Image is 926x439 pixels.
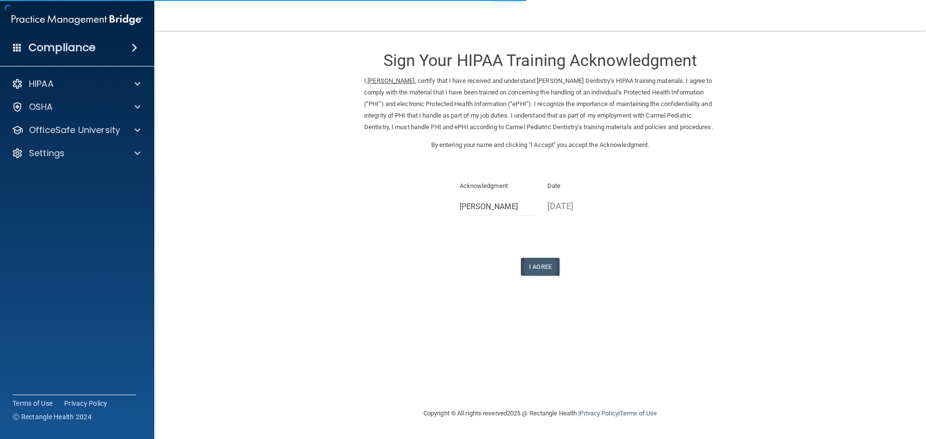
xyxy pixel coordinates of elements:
p: [DATE] [547,198,621,214]
p: OSHA [29,101,53,113]
a: HIPAA [12,78,140,90]
div: Copyright © All rights reserved 2025 @ Rectangle Health | | [364,398,716,429]
p: OfficeSafe University [29,124,120,136]
a: Privacy Policy [580,410,618,417]
p: I, , certify that I have received and understand [PERSON_NAME] Dentistry's HIPAA training materia... [364,75,716,133]
a: OfficeSafe University [12,124,140,136]
button: I Agree [521,258,559,276]
p: HIPAA [29,78,54,90]
p: Settings [29,147,65,159]
p: Date [547,180,621,192]
a: Terms of Use [13,399,53,408]
a: Settings [12,147,140,159]
a: OSHA [12,101,140,113]
iframe: Drift Widget Chat Controller [759,371,914,409]
h4: Compliance [28,41,95,54]
p: By entering your name and clicking "I Accept" you accept the Acknowledgment. [364,139,716,151]
h3: Sign Your HIPAA Training Acknowledgment [364,52,716,69]
input: Full Name [460,198,533,216]
ins: [PERSON_NAME] [368,77,414,84]
img: PMB logo [12,10,143,29]
p: Acknowledgment [460,180,533,192]
span: Ⓒ Rectangle Health 2024 [13,412,92,422]
a: Terms of Use [620,410,657,417]
a: Privacy Policy [64,399,108,408]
